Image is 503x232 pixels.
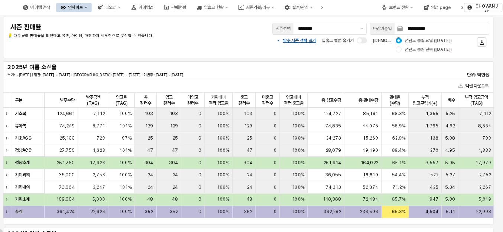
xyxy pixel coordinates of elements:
button: 아이템 검색 [19,3,55,12]
span: 4.95 [445,147,455,153]
span: 22,926 [90,209,105,215]
span: 2,267 [479,184,491,190]
span: 54.4% [392,172,405,178]
span: 2,753 [93,172,105,178]
span: 5.34 [445,184,455,190]
span: 48 [147,196,153,202]
span: 판매율(수량) [384,94,405,106]
div: 판매현황 [171,5,186,10]
div: 아이템 검색 [30,5,50,10]
span: 100% [292,184,304,190]
div: 인사이트 [68,5,83,10]
div: Expand row [3,120,13,132]
span: 100% [217,184,229,190]
span: 58.9% [392,123,405,129]
button: 영업 page [419,3,455,12]
span: 25 [247,135,252,141]
span: 720 [97,135,105,141]
span: 85,191 [363,111,378,117]
strong: 기초복 [15,111,26,116]
span: 100% [119,196,132,202]
span: 36,055 [325,172,341,178]
span: 24 [172,184,178,190]
span: 100% [217,111,229,117]
strong: 정상ACC [15,148,32,153]
span: 124,727 [323,111,341,117]
span: 누적 입고금액(TAG) [461,94,491,106]
span: 1,333 [478,147,491,153]
span: 129 [145,123,153,129]
span: 110,368 [323,196,341,202]
span: 129 [170,123,178,129]
div: 설정/관리 [280,3,317,12]
span: 0 [198,160,201,166]
span: 24 [148,172,153,178]
span: 5.05 [445,160,455,166]
button: 브랜드 전환 [377,3,418,12]
span: 100% [119,160,132,166]
span: 103 [169,111,178,117]
p: 누계: ~ [DATE] | 월간: [DATE] ~ [DATE] | [GEOGRAPHIC_DATA]: [DATE] ~ [DATE] | 이번주: [DATE] ~ [DATE] [7,72,329,78]
button: 시즌기획/리뷰 [234,3,279,12]
span: 522 [430,172,438,178]
span: 304 [243,160,252,166]
span: 4,504 [425,209,438,215]
span: 미출고 컬러수 [259,94,276,106]
span: 270 [430,147,438,153]
span: 304 [169,160,178,166]
span: 총 판매수량 [358,97,378,103]
span: 0 [273,111,276,117]
span: 109,664 [56,196,75,202]
span: 100% [217,209,229,215]
span: 251,760 [56,160,75,166]
span: 0 [273,147,276,153]
span: 100% [292,160,304,166]
div: 입출고 현황 [204,5,224,10]
span: 0 [273,160,276,166]
span: 0 [273,172,276,178]
span: 947 [429,196,438,202]
span: 100% [217,172,229,178]
div: 판매현황 [159,3,191,12]
span: 72,484 [363,196,378,202]
h4: 시즌 판매율 [10,23,205,31]
div: Expand row [3,157,13,169]
span: 100% [292,209,304,215]
span: 1,323 [93,147,105,153]
span: 101% [120,184,132,190]
span: 7,112 [93,111,105,117]
div: 아이템맵 [139,5,153,10]
span: 47 [246,147,252,153]
div: 시즌선택 [276,25,291,32]
span: 236,506 [360,209,378,215]
span: 0 [198,123,201,129]
span: 전년도 동일 날짜 ([DATE]) [405,46,452,52]
span: 100% [292,172,304,178]
span: 8,771 [93,123,105,129]
button: 엑셀 다운로드 [455,81,491,90]
span: 0 [198,196,201,202]
span: 362,282 [323,209,341,215]
div: Expand row [3,144,13,156]
strong: 유아복 [15,123,26,128]
span: 19,496 [363,147,378,153]
span: 52,874 [363,184,378,190]
span: 5,019 [478,196,491,202]
span: 700 [482,135,491,141]
span: 0 [198,172,201,178]
span: 44,075 [362,123,378,129]
span: 1,795 [426,123,438,129]
span: 발주금액(TAG) [81,94,105,106]
span: 구분 [15,97,22,103]
span: 8,834 [478,123,491,129]
span: 28,079 [325,147,341,153]
span: 24 [247,184,252,190]
span: 74,249 [59,123,75,129]
span: 69.4% [392,147,405,153]
span: 352 [169,209,178,215]
button: CHOWANJAE [464,3,502,12]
